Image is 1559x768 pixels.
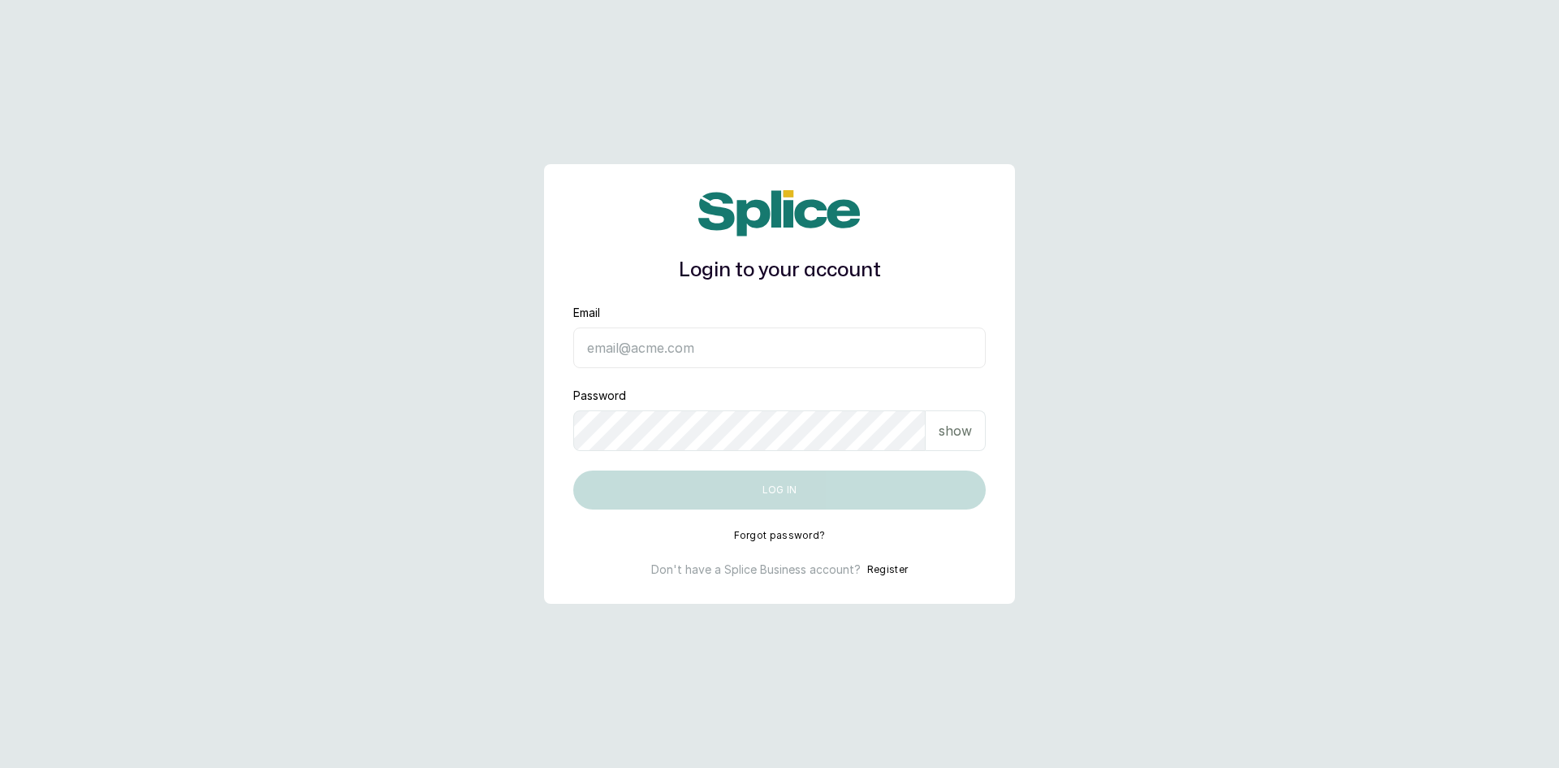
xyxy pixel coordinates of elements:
p: Don't have a Splice Business account? [651,562,861,578]
p: show [939,421,972,440]
button: Forgot password? [734,529,826,542]
input: email@acme.com [573,328,986,368]
button: Log in [573,471,986,510]
label: Email [573,305,600,321]
h1: Login to your account [573,256,986,285]
label: Password [573,388,626,404]
button: Register [867,562,908,578]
